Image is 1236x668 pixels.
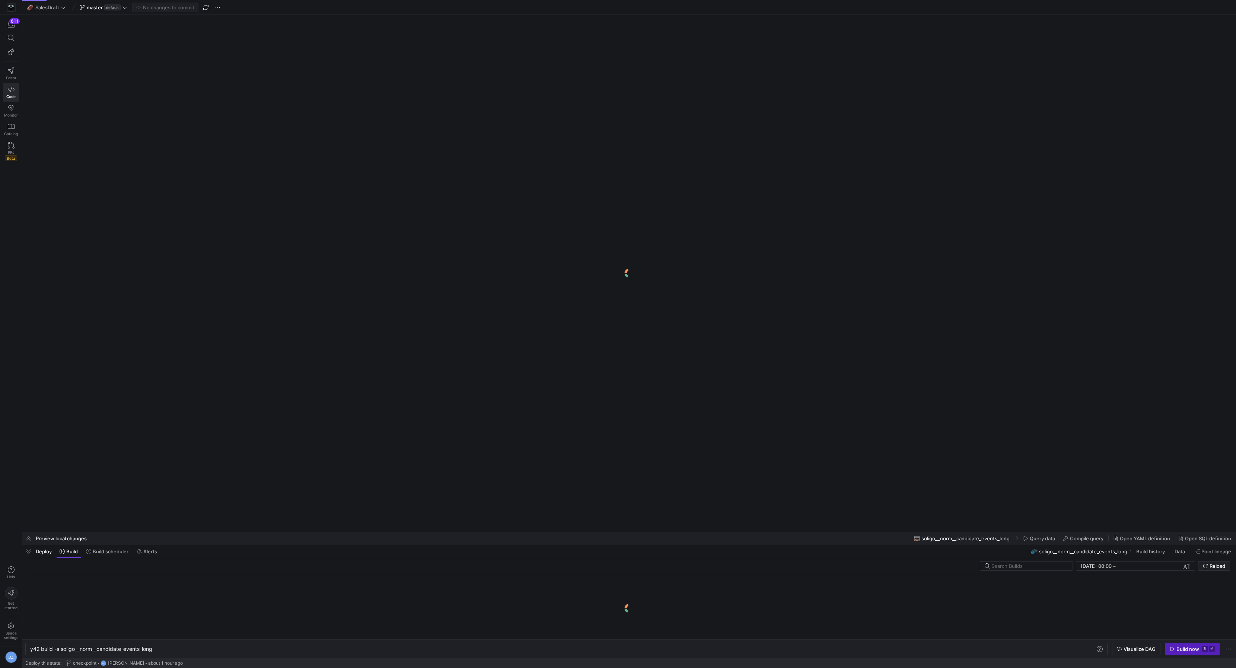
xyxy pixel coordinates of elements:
[3,584,19,613] button: Getstarted
[1202,646,1208,652] kbd: ⌘
[1124,646,1156,652] span: Visualize DAG
[108,661,144,666] span: [PERSON_NAME]
[25,3,68,12] button: 🏈SalesDraft
[1030,535,1055,541] span: Query data
[1039,548,1127,554] span: soligo__norm__candidate_events_long
[4,113,18,117] span: Monitor
[1176,646,1199,652] div: Build now
[148,661,183,666] span: about 1 hour ago
[6,575,16,579] span: Help
[143,548,157,554] span: Alerts
[1060,532,1107,545] button: Compile query
[36,548,52,554] span: Deploy
[624,603,635,614] img: logo.gif
[1171,545,1190,558] button: Data
[1070,535,1103,541] span: Compile query
[83,545,132,558] button: Build scheduler
[3,102,19,120] a: Monitor
[3,563,19,582] button: Help
[5,155,17,161] span: Beta
[4,131,18,136] span: Catalog
[78,3,129,12] button: masterdefault
[56,545,81,558] button: Build
[1191,545,1235,558] button: Point lineage
[66,548,78,554] span: Build
[1117,563,1166,569] input: End datetime
[4,631,18,640] span: Space settings
[1113,563,1116,569] span: –
[1110,532,1173,545] button: Open YAML definition
[1020,532,1058,545] button: Query data
[3,619,19,643] a: Spacesettings
[36,535,87,541] span: Preview local changes
[35,4,59,10] span: SalesDraft
[6,76,16,80] span: Editor
[1136,548,1165,554] span: Build history
[1165,643,1220,655] button: Build now⌘⏎
[1120,535,1170,541] span: Open YAML definition
[1201,548,1231,554] span: Point lineage
[6,94,16,99] span: Code
[73,661,96,666] span: checkpoint
[133,545,160,558] button: Alerts
[3,120,19,139] a: Catalog
[1081,563,1112,569] input: Start datetime
[64,658,185,668] button: checkpointDZ[PERSON_NAME]about 1 hour ago
[624,268,635,279] img: logo.gif
[1133,545,1170,558] button: Build history
[8,150,14,155] span: PRs
[3,139,19,164] a: PRsBeta
[101,660,106,666] div: DZ
[9,18,20,24] div: 611
[104,4,121,10] span: default
[93,548,128,554] span: Build scheduler
[27,5,32,10] span: 🏈
[1112,643,1160,655] button: Visualize DAG
[3,649,19,665] button: DZ
[921,535,1010,541] span: soligo__norm__candidate_events_long
[4,601,17,610] span: Get started
[1209,646,1215,652] kbd: ⏎
[3,1,19,14] a: https://storage.googleapis.com/y42-prod-data-exchange/images/Yf2Qvegn13xqq0DljGMI0l8d5Zqtiw36EXr8...
[1210,563,1225,569] span: Reload
[1175,532,1235,545] button: Open SQL definition
[3,18,19,31] button: 611
[5,651,17,663] div: DZ
[3,83,19,102] a: Code
[30,646,152,652] span: y42 build -s soligo__norm__candidate_events_long
[1198,561,1230,571] button: Reload
[1185,535,1231,541] span: Open SQL definition
[1175,548,1185,554] span: Data
[991,563,1067,569] input: Search Builds
[87,4,103,10] span: master
[25,661,61,666] span: Deploy this state:
[7,4,15,11] img: https://storage.googleapis.com/y42-prod-data-exchange/images/Yf2Qvegn13xqq0DljGMI0l8d5Zqtiw36EXr8...
[3,64,19,83] a: Editor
